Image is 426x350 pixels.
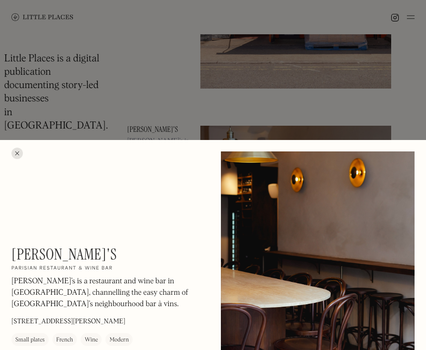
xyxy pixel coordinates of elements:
[11,276,206,310] p: [PERSON_NAME]’s is a restaurant and wine bar in [GEOGRAPHIC_DATA], channelling the easy charm of ...
[84,335,98,345] div: Wine
[109,335,129,345] div: Modern
[11,265,113,272] h2: Parisian restaurant & wine bar
[15,335,45,345] div: Small plates
[11,317,125,327] p: [STREET_ADDRESS][PERSON_NAME]
[11,245,117,263] h1: [PERSON_NAME]'s
[56,335,73,345] div: French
